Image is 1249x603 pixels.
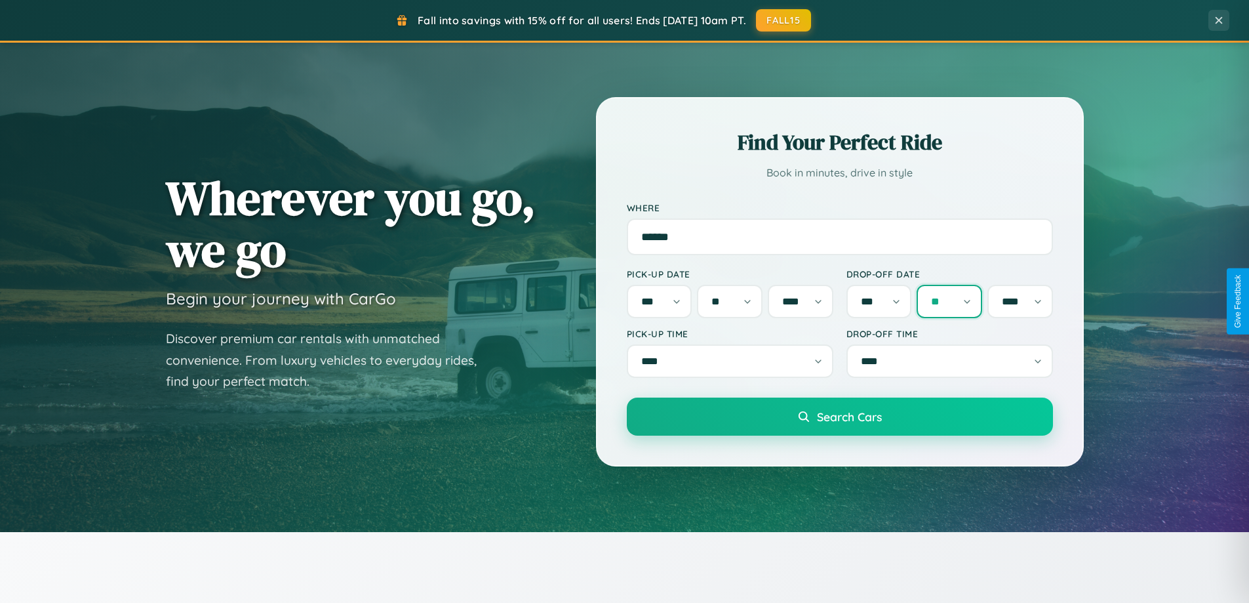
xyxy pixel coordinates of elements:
[166,172,536,276] h1: Wherever you go, we go
[166,289,396,308] h3: Begin your journey with CarGo
[418,14,746,27] span: Fall into savings with 15% off for all users! Ends [DATE] 10am PT.
[627,163,1053,182] p: Book in minutes, drive in style
[627,328,833,339] label: Pick-up Time
[627,128,1053,157] h2: Find Your Perfect Ride
[627,202,1053,213] label: Where
[627,398,1053,436] button: Search Cars
[846,328,1053,339] label: Drop-off Time
[1233,275,1242,328] div: Give Feedback
[756,9,811,31] button: FALL15
[166,328,494,392] p: Discover premium car rentals with unmatched convenience. From luxury vehicles to everyday rides, ...
[846,268,1053,280] label: Drop-off Date
[817,409,882,424] span: Search Cars
[627,268,833,280] label: Pick-up Date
